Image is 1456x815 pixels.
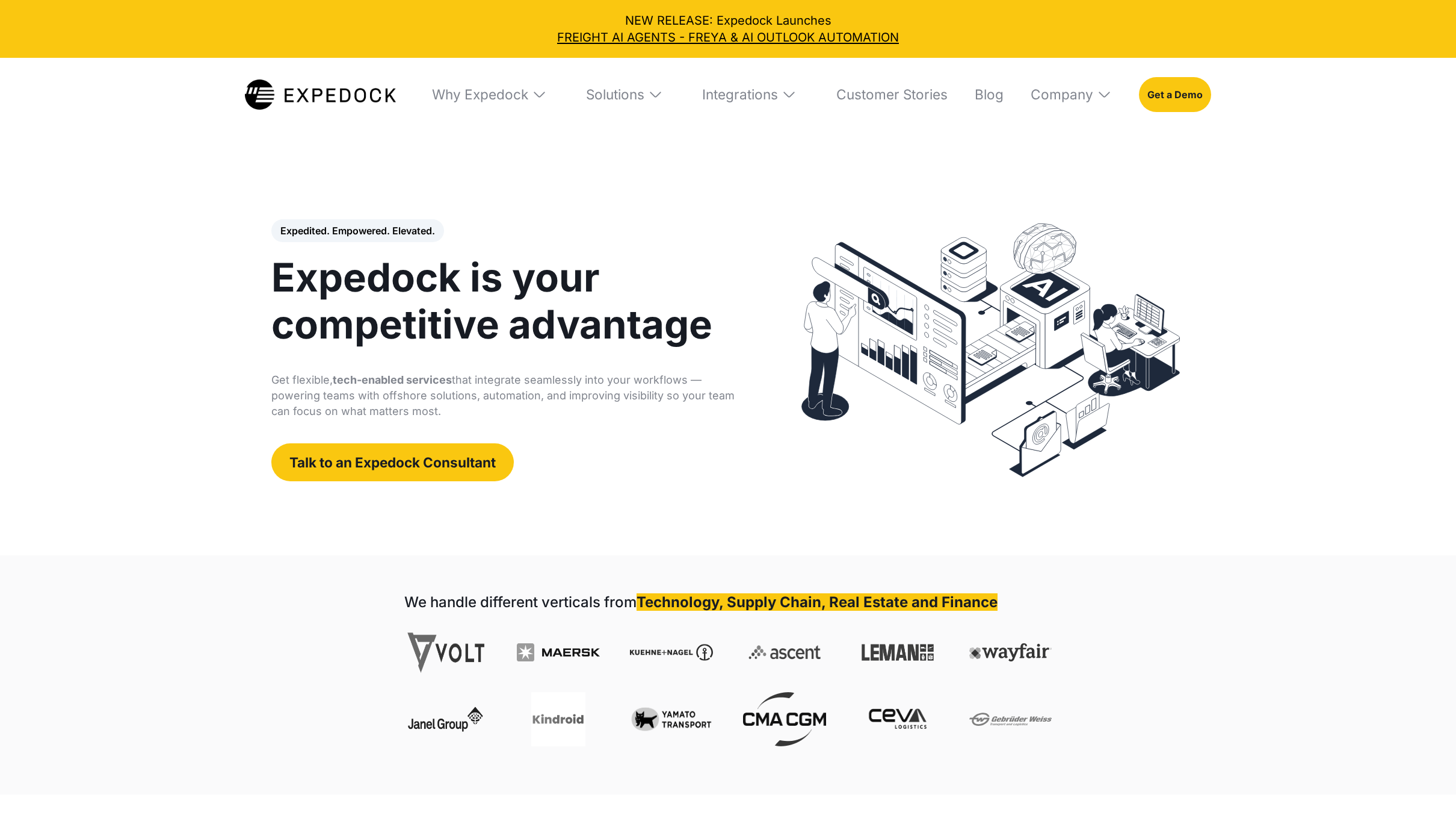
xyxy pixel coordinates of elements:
[420,58,559,131] div: Why Expedock
[404,593,637,611] strong: We handle different verticals from
[271,372,739,419] p: Get flexible, that integrate seamlessly into your workflows — powering teams with offshore soluti...
[333,373,452,386] strong: tech-enabled services
[963,58,1004,131] a: Blog
[1139,77,1211,112] a: Get a Demo
[690,58,809,131] div: Integrations
[637,593,998,611] strong: Technology, Supply Chain, Real Estate and Finance
[271,254,739,349] h1: Expedock is your competitive advantage
[574,58,675,131] div: Solutions
[824,58,948,131] a: Customer Stories
[586,86,644,103] div: Solutions
[432,86,528,103] div: Why Expedock
[12,29,1444,46] a: FREIGHT AI AGENTS - FREYA & AI OUTLOOK AUTOMATION
[12,12,1444,46] div: NEW RELEASE: Expedock Launches
[702,86,778,103] div: Integrations
[1019,58,1124,131] div: Company
[1031,86,1093,103] div: Company
[271,443,514,481] a: Talk to an Expedock Consultant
